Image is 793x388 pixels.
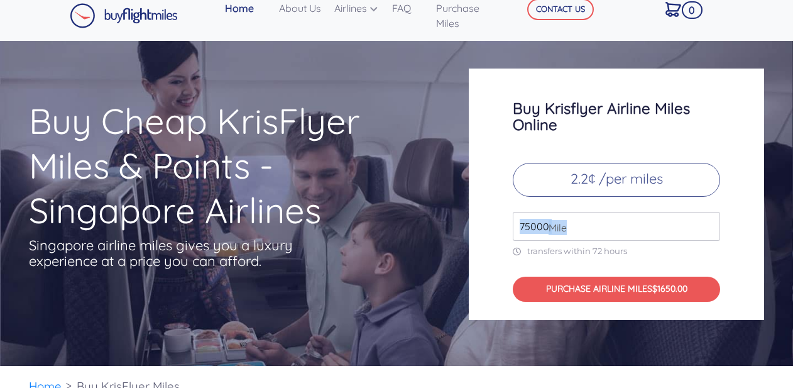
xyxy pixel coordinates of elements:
[70,3,178,28] img: Buy Flight Miles Logo
[652,283,687,294] span: $1650.00
[513,100,720,133] h3: Buy Krisflyer Airline Miles Online
[513,246,720,257] p: transfers within 72 hours
[29,238,312,269] p: Singapore airline miles gives you a luxury experience at a price you can afford.
[513,163,720,197] p: 2.2¢ /per miles
[665,2,681,17] img: Cart
[29,99,420,233] h1: Buy Cheap KrisFlyer Miles & Points - Singapore Airlines
[513,277,720,302] button: PURCHASE AIRLINE MILES$1650.00
[542,220,567,235] span: Mile
[682,1,702,19] span: 0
